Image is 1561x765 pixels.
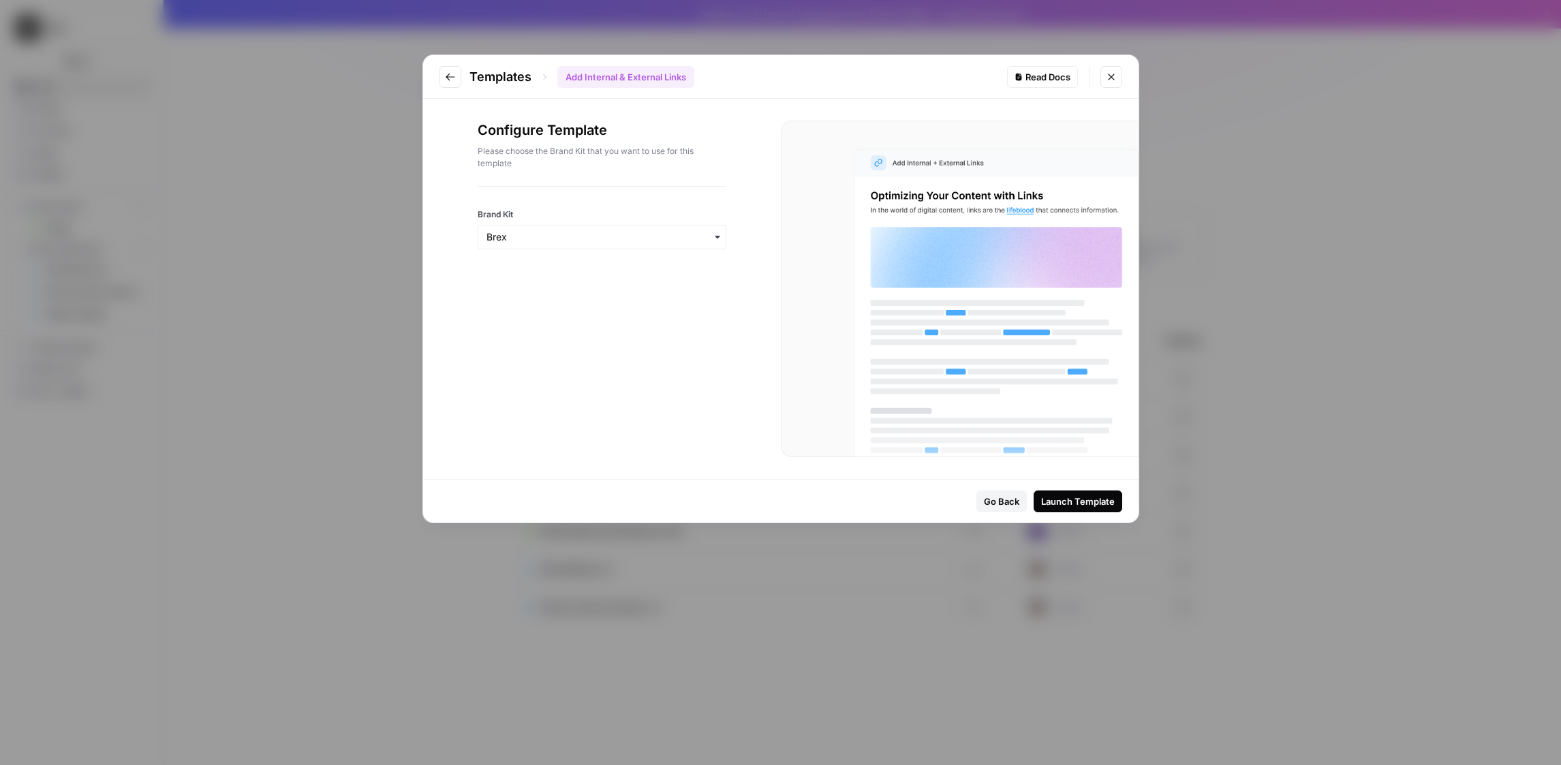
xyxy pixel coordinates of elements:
[1100,66,1122,88] button: Close modal
[1015,70,1070,84] div: Read Docs
[439,66,461,88] button: Go to previous step
[478,121,726,186] div: Configure Template
[984,495,1019,508] div: Go Back
[976,490,1027,512] button: Go Back
[478,145,726,170] p: Please choose the Brand Kit that you want to use for this template
[469,66,694,88] div: Templates
[557,66,694,88] div: Add Internal & External Links
[1034,490,1122,512] button: Launch Template
[486,230,717,244] input: Brex
[478,208,726,221] label: Brand Kit
[1007,66,1078,88] a: Read Docs
[1041,495,1115,508] div: Launch Template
